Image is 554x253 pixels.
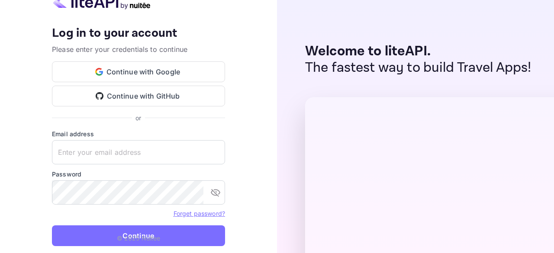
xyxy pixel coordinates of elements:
[52,44,225,54] p: Please enter your credentials to continue
[305,60,531,76] p: The fastest way to build Travel Apps!
[52,170,225,179] label: Password
[52,86,225,106] button: Continue with GitHub
[305,43,531,60] p: Welcome to liteAPI.
[135,113,141,122] p: or
[174,209,225,218] a: Forget password?
[52,26,225,41] h4: Log in to your account
[174,210,225,217] a: Forget password?
[52,61,225,82] button: Continue with Google
[117,234,161,243] p: © 2025 Nuitee
[52,129,225,138] label: Email address
[52,225,225,246] button: Continue
[207,184,224,201] button: toggle password visibility
[52,140,225,164] input: Enter your email address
